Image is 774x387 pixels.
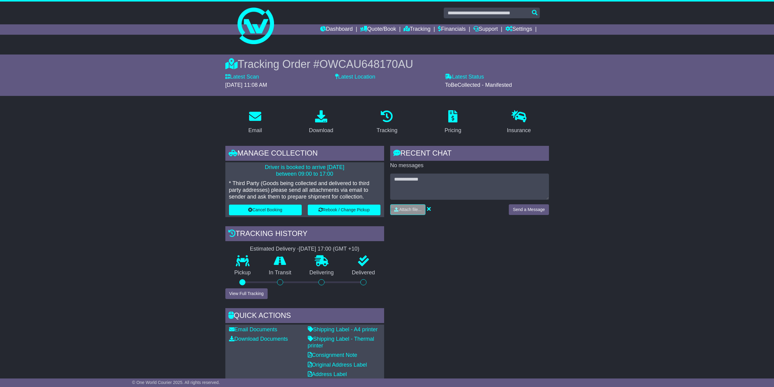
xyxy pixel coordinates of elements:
[473,24,498,35] a: Support
[404,24,430,35] a: Tracking
[229,164,380,177] p: Driver is booked to arrive [DATE] between 09:00 to 17:00
[445,82,512,88] span: ToBeCollected - Manifested
[308,371,347,377] a: Address Label
[308,352,357,358] a: Consignment Note
[343,269,384,276] p: Delivered
[225,82,267,88] span: [DATE] 11:08 AM
[229,205,302,215] button: Cancel Booking
[390,146,549,162] div: RECENT CHAT
[229,336,288,342] a: Download Documents
[441,108,465,137] a: Pricing
[225,308,384,325] div: Quick Actions
[360,24,396,35] a: Quote/Book
[229,326,277,332] a: Email Documents
[225,146,384,162] div: Manage collection
[509,204,549,215] button: Send a Message
[373,108,401,137] a: Tracking
[320,24,353,35] a: Dashboard
[248,126,262,135] div: Email
[229,180,380,200] p: * Third Party (Goods being collected and delivered to third party addresses) please send all atta...
[244,108,266,137] a: Email
[305,108,337,137] a: Download
[132,380,220,385] span: © One World Courier 2025. All rights reserved.
[308,326,378,332] a: Shipping Label - A4 printer
[225,246,384,252] div: Estimated Delivery -
[225,226,384,243] div: Tracking history
[445,74,484,80] label: Latest Status
[225,288,268,299] button: View Full Tracking
[503,108,535,137] a: Insurance
[225,58,549,71] div: Tracking Order #
[309,126,333,135] div: Download
[308,205,380,215] button: Rebook / Change Pickup
[225,269,260,276] p: Pickup
[308,362,367,368] a: Original Address Label
[438,24,466,35] a: Financials
[225,74,259,80] label: Latest Scan
[260,269,300,276] p: In Transit
[319,58,413,70] span: OWCAU648170AU
[300,269,343,276] p: Delivering
[308,336,374,349] a: Shipping Label - Thermal printer
[507,126,531,135] div: Insurance
[299,246,359,252] div: [DATE] 17:00 (GMT +10)
[377,126,397,135] div: Tracking
[445,126,461,135] div: Pricing
[505,24,532,35] a: Settings
[335,74,375,80] label: Latest Location
[390,162,549,169] p: No messages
